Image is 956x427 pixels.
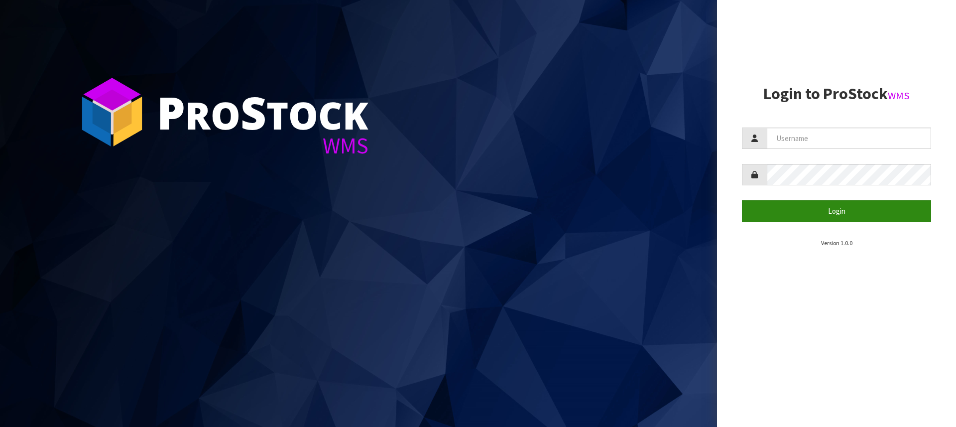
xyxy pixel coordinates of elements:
div: WMS [157,135,368,157]
span: P [157,82,185,142]
img: ProStock Cube [75,75,149,149]
button: Login [742,200,931,222]
h2: Login to ProStock [742,85,931,103]
div: ro tock [157,90,368,135]
small: WMS [888,89,910,102]
small: Version 1.0.0 [821,239,852,247]
input: Username [767,128,931,149]
span: S [240,82,266,142]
